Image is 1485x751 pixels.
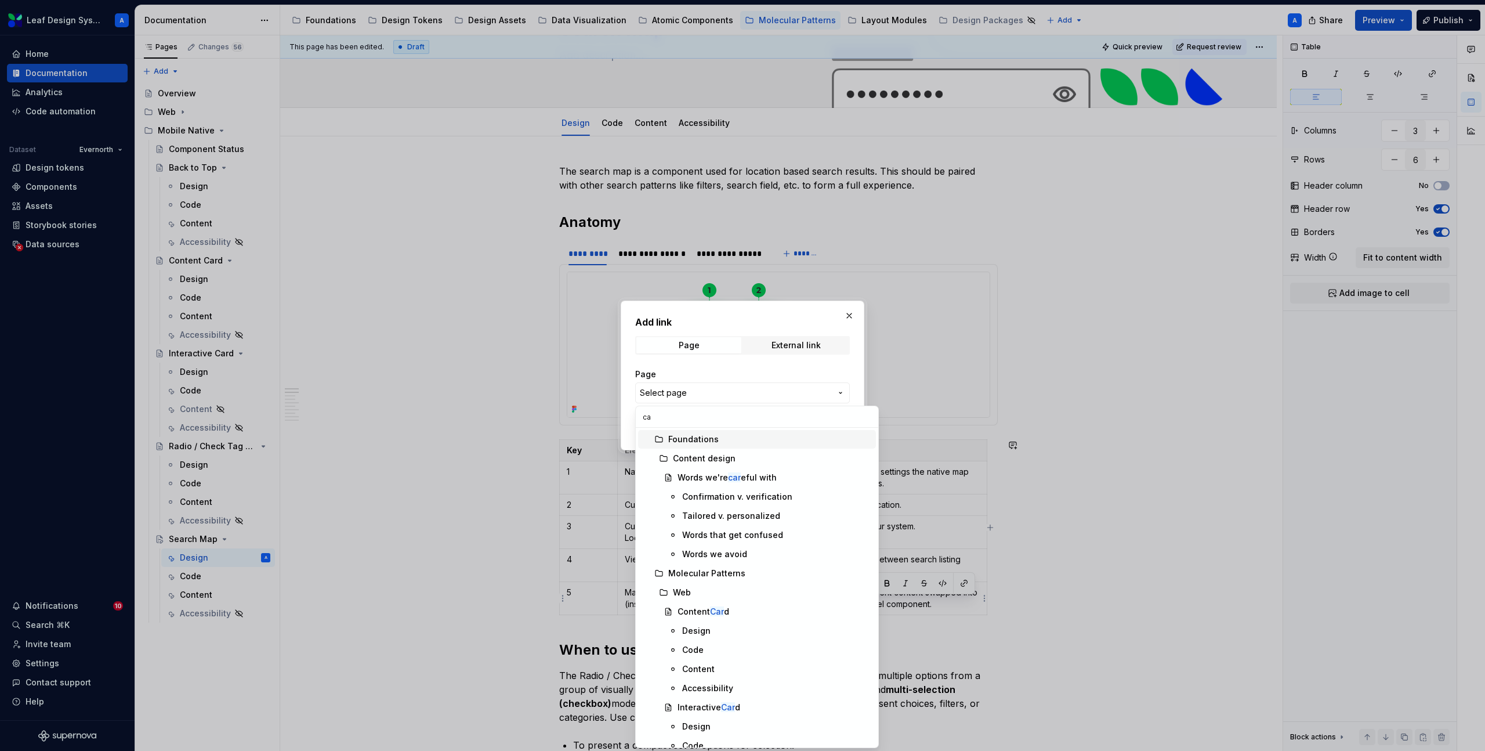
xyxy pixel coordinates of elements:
div: Design [682,721,711,732]
div: Content d [678,606,729,618]
div: Design [682,625,711,637]
div: Content [682,663,715,675]
mark: Car [721,702,735,712]
div: Code [682,644,704,656]
div: Content design [673,453,736,464]
div: Interactive d [678,702,740,713]
div: Molecular Patterns [668,568,745,579]
div: Accessibility [682,683,733,694]
div: Words that get confused [682,529,783,541]
div: Tailored v. personalized [682,510,780,522]
div: Words we avoid [682,548,747,560]
input: Search in pages... [636,406,878,427]
div: Words we're eful with [678,472,777,483]
div: Foundations [668,434,719,445]
div: Search in pages... [636,428,878,748]
div: Web [673,587,691,598]
mark: car [728,472,741,482]
div: Confirmation v. verification [682,491,792,503]
mark: Car [710,606,724,616]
